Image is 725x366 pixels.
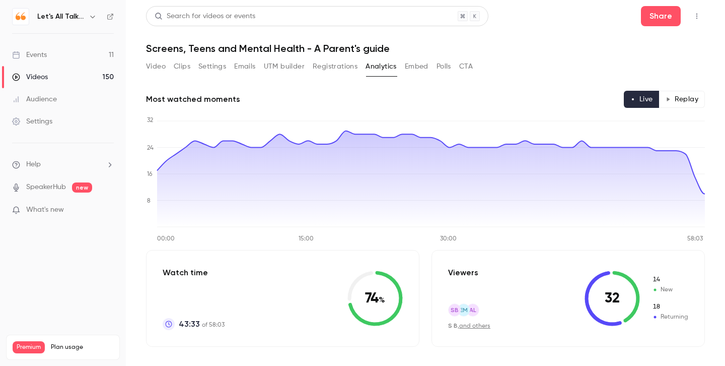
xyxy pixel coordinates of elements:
[147,117,153,124] tspan: 32
[37,12,85,22] h6: Let's All Talk Mental Health
[12,94,57,104] div: Audience
[689,8,705,24] button: Top Bar Actions
[12,159,114,170] li: help-dropdown-opener
[146,42,705,54] h1: Screens, Teens and Mental Health - A Parent's guide
[51,343,113,351] span: Plan usage
[94,353,113,362] p: / ∞
[94,355,104,361] span: 887
[448,322,458,329] span: S B
[652,285,688,294] span: New
[155,11,255,22] div: Search for videos or events
[198,58,226,75] button: Settings
[448,322,490,330] div: ,
[12,50,47,60] div: Events
[26,205,64,215] span: What's new
[440,236,457,242] tspan: 30:00
[448,267,478,279] p: Viewers
[652,313,688,322] span: Returning
[687,236,703,242] tspan: 58:03
[179,318,200,330] span: 43:33
[13,341,45,353] span: Premium
[147,145,154,151] tspan: 24
[102,206,114,215] iframe: Noticeable Trigger
[147,171,153,177] tspan: 16
[146,93,240,105] h2: Most watched moments
[313,58,357,75] button: Registrations
[163,267,225,279] p: Watch time
[157,236,175,242] tspan: 00:00
[299,236,314,242] tspan: 15:00
[652,302,688,312] span: Returning
[147,198,151,204] tspan: 8
[366,58,397,75] button: Analytics
[12,72,48,82] div: Videos
[437,58,451,75] button: Polls
[179,318,225,330] p: of 58:03
[641,6,681,26] button: Share
[12,116,52,127] div: Settings
[174,58,190,75] button: Clips
[469,306,476,315] span: AL
[13,353,32,362] p: Videos
[405,58,428,75] button: Embed
[659,91,705,108] button: Replay
[13,9,29,25] img: Let's All Talk Mental Health
[459,323,490,329] a: and others
[624,91,660,108] button: Live
[652,275,688,284] span: New
[264,58,305,75] button: UTM builder
[72,182,92,193] span: new
[26,159,41,170] span: Help
[459,58,473,75] button: CTA
[146,58,166,75] button: Video
[460,306,468,315] span: EM
[234,58,255,75] button: Emails
[451,306,459,315] span: SB
[26,182,66,193] a: SpeakerHub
